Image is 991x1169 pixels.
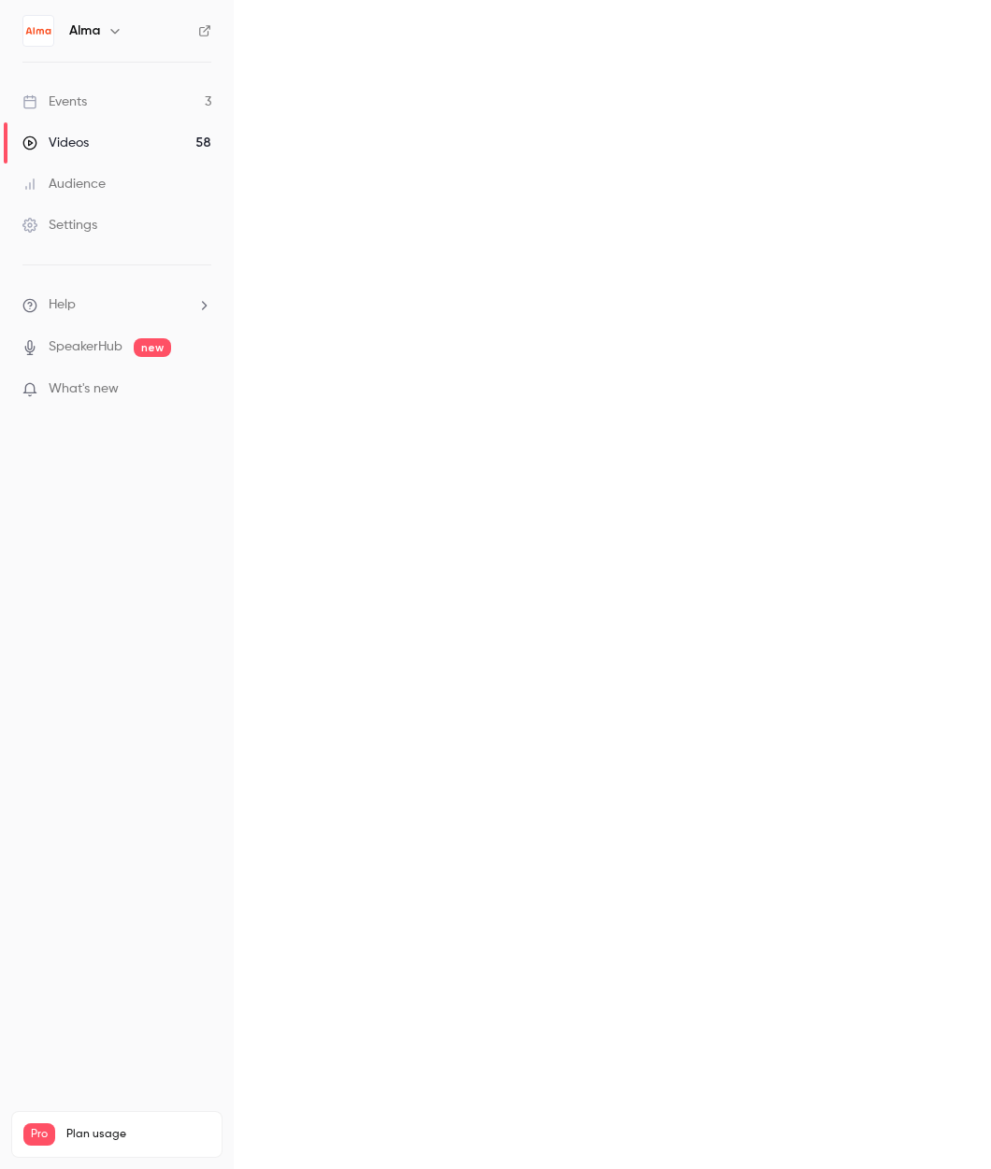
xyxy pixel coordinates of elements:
img: Alma [23,16,53,46]
div: Events [22,93,87,111]
h6: Alma [69,21,100,40]
span: What's new [49,379,119,399]
iframe: Noticeable Trigger [189,381,211,398]
div: Settings [22,216,97,235]
span: new [134,338,171,357]
a: SpeakerHub [49,337,122,357]
li: help-dropdown-opener [22,295,211,315]
span: Plan usage [66,1127,210,1142]
div: Audience [22,175,106,193]
span: Pro [23,1123,55,1146]
span: Help [49,295,76,315]
div: Videos [22,134,89,152]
